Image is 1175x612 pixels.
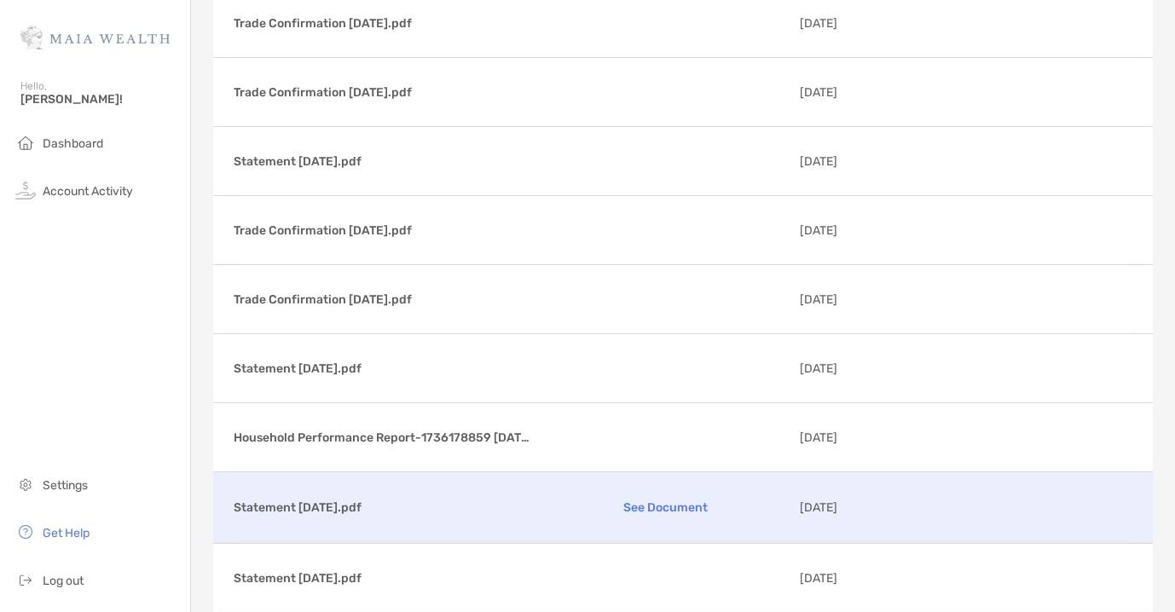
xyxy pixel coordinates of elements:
[15,522,36,542] img: get-help icon
[234,151,530,172] p: Statement [DATE].pdf
[43,526,90,540] span: Get Help
[234,358,530,379] p: Statement [DATE].pdf
[800,289,935,310] p: [DATE]
[15,569,36,590] img: logout icon
[15,474,36,494] img: settings icon
[234,427,530,448] p: Household Performance Report-1736178859 [DATE].pdf
[43,574,84,588] span: Log out
[43,184,133,199] span: Account Activity
[20,92,180,107] span: [PERSON_NAME]!
[43,136,103,151] span: Dashboard
[234,568,530,589] p: Statement [DATE].pdf
[800,358,935,379] p: [DATE]
[20,7,170,68] img: Zoe Logo
[800,220,935,241] p: [DATE]
[800,427,935,448] p: [DATE]
[234,220,530,241] p: Trade Confirmation [DATE].pdf
[800,82,935,103] p: [DATE]
[43,478,88,493] span: Settings
[234,82,530,103] p: Trade Confirmation [DATE].pdf
[234,497,530,518] p: Statement [DATE].pdf
[15,180,36,200] img: activity icon
[15,132,36,153] img: household icon
[800,497,935,518] p: [DATE]
[544,493,787,523] p: See Document
[800,568,935,589] p: [DATE]
[234,289,530,310] p: Trade Confirmation [DATE].pdf
[800,13,935,34] p: [DATE]
[234,13,530,34] p: Trade Confirmation [DATE].pdf
[800,151,935,172] p: [DATE]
